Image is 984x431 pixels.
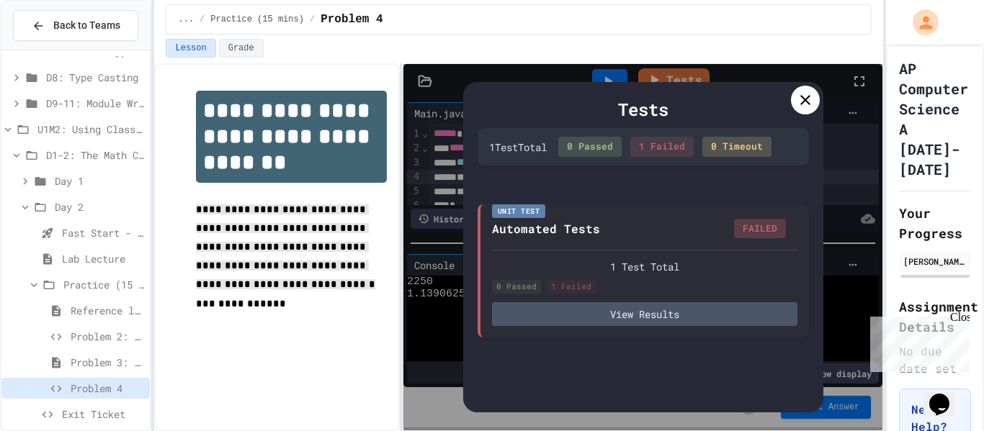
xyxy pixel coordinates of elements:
[310,14,315,25] span: /
[321,11,383,28] span: Problem 4
[492,302,797,326] button: View Results
[492,280,541,294] div: 0 Passed
[489,140,547,155] div: 1 Test Total
[478,96,809,122] div: Tests
[46,96,144,111] span: D9-11: Module Wrap Up
[46,148,144,163] span: D1-2: The Math Class
[200,14,205,25] span: /
[492,204,546,218] div: Unit Test
[6,6,99,91] div: Chat with us now!Close
[55,173,144,189] span: Day 1
[547,280,596,294] div: 1 Failed
[71,303,144,318] span: Reference link
[71,355,144,370] span: Problem 3: Running programs
[53,18,120,33] span: Back to Teams
[71,381,144,396] span: Problem 4
[37,122,144,137] span: U1M2: Using Classes and Objects
[492,220,600,237] div: Automated Tests
[558,137,622,157] div: 0 Passed
[702,137,771,157] div: 0 Timeout
[62,225,144,240] span: Fast Start - Quiz
[899,296,971,337] h2: Assignment Details
[62,251,144,266] span: Lab Lecture
[630,137,694,157] div: 1 Failed
[899,203,971,243] h2: Your Progress
[13,10,138,41] button: Back to Teams
[178,14,194,25] span: ...
[923,373,970,417] iframe: chat widget
[46,70,144,85] span: D8: Type Casting
[492,259,797,274] div: 1 Test Total
[166,39,215,58] button: Lesson
[71,329,144,344] span: Problem 2: Random integer between 25-75
[734,219,786,239] div: FAILED
[62,407,144,422] span: Exit Ticket
[63,277,144,292] span: Practice (15 mins)
[903,255,967,268] div: [PERSON_NAME]
[898,6,942,39] div: My Account
[210,14,304,25] span: Practice (15 mins)
[55,199,144,214] span: Day 2
[219,39,264,58] button: Grade
[899,58,971,179] h1: AP Computer Science A [DATE]-[DATE]
[864,311,970,372] iframe: chat widget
